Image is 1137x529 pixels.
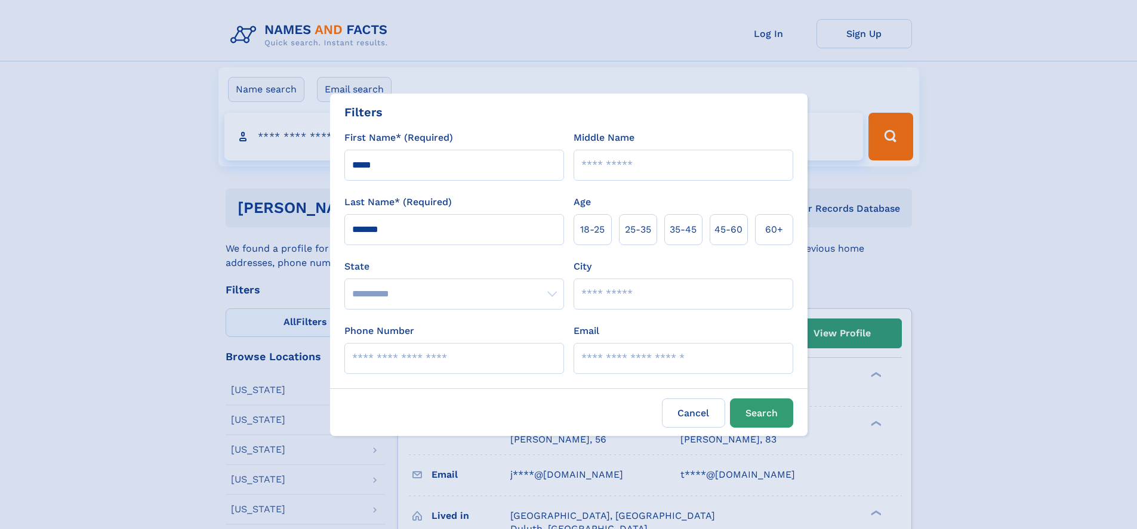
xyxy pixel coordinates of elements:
[625,222,651,237] span: 25‑35
[714,222,742,237] span: 45‑60
[730,398,793,428] button: Search
[344,259,564,274] label: State
[765,222,783,237] span: 60+
[574,131,634,145] label: Middle Name
[344,195,452,209] label: Last Name* (Required)
[580,222,605,237] span: 18‑25
[344,131,453,145] label: First Name* (Required)
[670,222,697,237] span: 35‑45
[662,398,725,428] label: Cancel
[574,195,591,209] label: Age
[344,103,383,121] div: Filters
[574,259,591,274] label: City
[574,324,599,338] label: Email
[344,324,414,338] label: Phone Number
